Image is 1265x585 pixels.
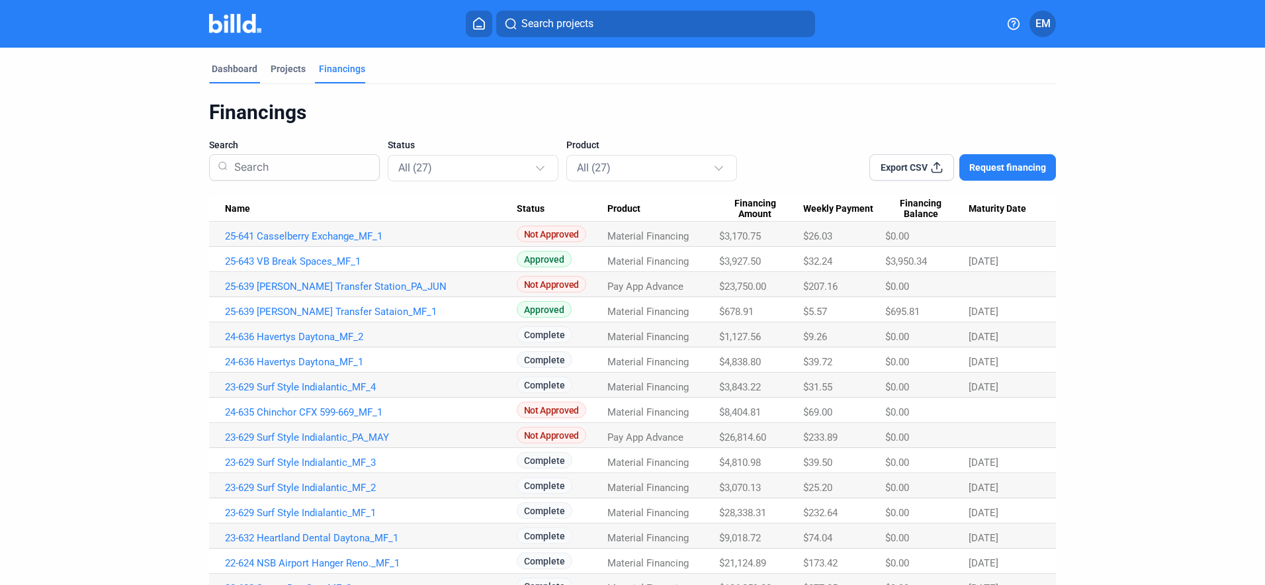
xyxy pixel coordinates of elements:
[212,62,257,75] div: Dashboard
[869,154,954,181] button: Export CSV
[607,230,689,242] span: Material Financing
[607,306,689,318] span: Material Financing
[885,532,909,544] span: $0.00
[803,381,832,393] span: $31.55
[388,138,415,152] span: Status
[225,331,517,343] a: 24-636 Havertys Daytona_MF_2
[517,527,572,544] span: Complete
[719,255,761,267] span: $3,927.50
[885,306,920,318] span: $695.81
[1029,11,1056,37] button: EM
[803,507,838,519] span: $232.64
[969,306,998,318] span: [DATE]
[803,406,832,418] span: $69.00
[803,281,838,292] span: $207.16
[719,457,761,469] span: $4,810.98
[607,331,689,343] span: Material Financing
[607,406,689,418] span: Material Financing
[719,482,761,494] span: $3,070.13
[885,431,909,443] span: $0.00
[969,532,998,544] span: [DATE]
[225,381,517,393] a: 23-629 Surf Style Indialantic_MF_4
[225,431,517,443] a: 23-629 Surf Style Indialantic_PA_MAY
[969,482,998,494] span: [DATE]
[803,230,832,242] span: $26.03
[719,281,766,292] span: $23,750.00
[271,62,306,75] div: Projects
[517,276,586,292] span: Not Approved
[969,203,1026,215] span: Maturity Date
[607,356,689,368] span: Material Financing
[607,203,640,215] span: Product
[719,507,766,519] span: $28,338.31
[719,381,761,393] span: $3,843.22
[969,255,998,267] span: [DATE]
[225,406,517,418] a: 24-635 Chinchor CFX 599-669_MF_1
[496,11,815,37] button: Search projects
[517,326,572,343] span: Complete
[803,356,832,368] span: $39.72
[1035,16,1051,32] span: EM
[319,62,365,75] div: Financings
[719,230,761,242] span: $3,170.75
[803,203,873,215] span: Weekly Payment
[885,198,957,220] span: Financing Balance
[517,251,572,267] span: Approved
[969,161,1046,174] span: Request financing
[803,431,838,443] span: $233.89
[398,161,432,174] mat-select-trigger: All (27)
[607,431,683,443] span: Pay App Advance
[969,203,1040,215] div: Maturity Date
[209,100,1056,125] div: Financings
[719,532,761,544] span: $9,018.72
[607,203,719,215] div: Product
[225,203,250,215] span: Name
[803,255,832,267] span: $32.24
[521,16,593,32] span: Search projects
[803,306,827,318] span: $5.57
[607,507,689,519] span: Material Financing
[607,381,689,393] span: Material Financing
[719,306,754,318] span: $678.91
[607,482,689,494] span: Material Financing
[517,226,586,242] span: Not Approved
[229,150,371,185] input: Search
[225,356,517,368] a: 24-636 Havertys Daytona_MF_1
[719,557,766,569] span: $21,124.89
[969,507,998,519] span: [DATE]
[225,482,517,494] a: 23-629 Surf Style Indialantic_MF_2
[803,331,827,343] span: $9.26
[225,507,517,519] a: 23-629 Surf Style Indialantic_MF_1
[577,161,611,174] mat-select-trigger: All (27)
[969,331,998,343] span: [DATE]
[969,381,998,393] span: [DATE]
[607,457,689,469] span: Material Financing
[719,198,803,220] div: Financing Amount
[885,557,909,569] span: $0.00
[225,306,517,318] a: 25-639 [PERSON_NAME] Transfer Sataion_MF_1
[885,457,909,469] span: $0.00
[517,502,572,519] span: Complete
[969,457,998,469] span: [DATE]
[885,356,909,368] span: $0.00
[803,532,832,544] span: $74.04
[517,553,572,569] span: Complete
[885,381,909,393] span: $0.00
[517,351,572,368] span: Complete
[881,161,928,174] span: Export CSV
[607,557,689,569] span: Material Financing
[607,532,689,544] span: Material Financing
[517,402,586,418] span: Not Approved
[225,281,517,292] a: 25-639 [PERSON_NAME] Transfer Station_PA_JUN
[719,406,761,418] span: $8,404.81
[969,557,998,569] span: [DATE]
[225,203,517,215] div: Name
[803,457,832,469] span: $39.50
[225,457,517,469] a: 23-629 Surf Style Indialantic_MF_3
[719,331,761,343] span: $1,127.56
[719,356,761,368] span: $4,838.80
[225,255,517,267] a: 25-643 VB Break Spaces_MF_1
[885,281,909,292] span: $0.00
[885,230,909,242] span: $0.00
[517,203,607,215] div: Status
